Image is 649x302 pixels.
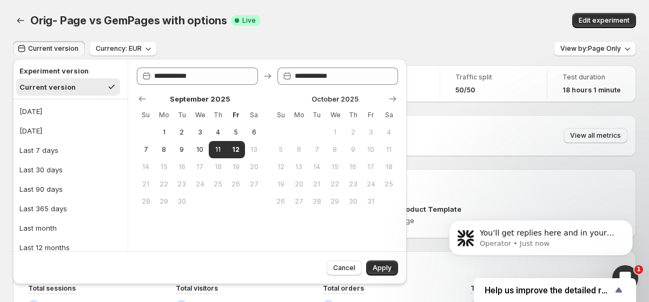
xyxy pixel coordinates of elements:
[385,91,400,106] button: Show next month, November 2025
[326,176,344,193] button: Wednesday October 22 2025
[380,106,398,124] th: Saturday
[155,158,173,176] button: Monday September 15 2025
[155,106,173,124] th: Monday
[159,197,168,206] span: 29
[308,193,326,210] button: Tuesday October 28 2025
[276,163,286,171] span: 12
[51,219,60,228] button: Upload attachment
[562,86,621,95] span: 18 hours 1 minute
[294,163,303,171] span: 13
[52,5,91,14] h1: Operator
[245,158,263,176] button: Saturday September 20 2025
[249,128,259,137] span: 6
[191,176,209,193] button: Wednesday September 24 2025
[272,141,290,158] button: Sunday October 5 2025
[290,158,308,176] button: Monday October 13 2025
[290,193,308,210] button: Monday October 27 2025
[137,193,155,210] button: Sunday September 28 2025
[177,145,187,154] span: 9
[19,223,57,233] div: Last month
[195,180,204,189] span: 24
[213,180,222,189] span: 25
[362,106,380,124] th: Friday
[33,88,196,118] div: Handy tips: Sharing your issue screenshots and page links helps us troubleshoot your issue faster
[330,128,340,137] span: 1
[245,176,263,193] button: Saturday September 27 2025
[177,163,187,171] span: 16
[380,124,398,141] button: Saturday October 4 2025
[272,106,290,124] th: Sunday
[348,163,357,171] span: 16
[562,72,621,96] a: Test duration18 hours 1 minute
[370,204,461,214] p: Default Product Template
[16,142,124,159] button: Last 7 days
[96,44,142,53] span: Currency: EUR
[348,197,357,206] span: 30
[16,239,124,256] button: Last 12 months
[191,141,209,158] button: Wednesday September 10 2025
[326,124,344,141] button: Wednesday October 1 2025
[30,14,227,27] span: Orig- Page vs GemPages with options
[385,111,394,119] span: Sa
[173,193,191,210] button: Tuesday September 30 2025
[191,124,209,141] button: Wednesday September 3 2025
[141,111,150,119] span: Su
[272,176,290,193] button: Sunday October 19 2025
[177,128,187,137] span: 2
[362,124,380,141] button: Friday October 3 2025
[380,176,398,193] button: Saturday October 25 2025
[471,284,517,292] span: Total revenue
[34,219,43,228] button: Gif picker
[290,106,308,124] th: Monday
[13,41,85,56] button: Current version
[290,176,308,193] button: Monday October 20 2025
[209,176,227,193] button: Thursday September 25 2025
[433,197,649,273] iframe: Intercom notifications message
[137,141,155,158] button: Sunday September 7 2025
[209,141,227,158] button: Start of range Thursday September 11 2025
[344,176,362,193] button: Thursday October 23 2025
[159,128,168,137] span: 1
[373,264,392,272] span: Apply
[326,158,344,176] button: Wednesday October 15 2025
[634,265,643,274] span: 1
[276,197,286,206] span: 26
[190,4,209,24] div: Close
[312,145,321,154] span: 7
[213,145,222,154] span: 11
[276,180,286,189] span: 19
[173,158,191,176] button: Tuesday September 16 2025
[326,193,344,210] button: Wednesday October 29 2025
[344,124,362,141] button: Thursday October 2 2025
[141,145,150,154] span: 7
[455,86,475,95] span: 50/50
[28,44,78,53] span: Current version
[272,193,290,210] button: Sunday October 26 2025
[312,180,321,189] span: 21
[137,158,155,176] button: Sunday September 14 2025
[554,41,636,56] button: View by:Page Only
[13,13,28,28] button: Back
[231,111,241,119] span: Fr
[385,145,394,154] span: 11
[344,106,362,124] th: Thursday
[16,122,124,139] button: [DATE]
[137,176,155,193] button: Sunday September 21 2025
[348,111,357,119] span: Th
[330,145,340,154] span: 8
[385,163,394,171] span: 18
[308,106,326,124] th: Tuesday
[19,125,42,136] div: [DATE]
[227,124,245,141] button: Friday September 5 2025
[177,180,187,189] span: 23
[141,163,150,171] span: 14
[213,128,222,137] span: 4
[191,106,209,124] th: Wednesday
[308,176,326,193] button: Tuesday October 21 2025
[19,242,70,253] div: Last 12 months
[19,164,63,175] div: Last 30 days
[186,215,203,232] button: Send a message…
[155,176,173,193] button: Monday September 22 2025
